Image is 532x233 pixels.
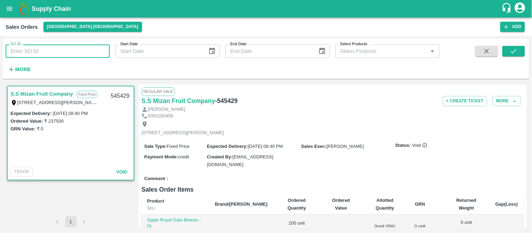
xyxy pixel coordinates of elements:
[107,88,134,104] div: 545429
[116,169,127,174] span: Void
[141,130,224,136] p: [STREET_ADDRESS][PERSON_NAME]
[15,67,31,72] strong: More
[449,226,484,232] div: 0 Kg
[395,142,411,149] label: Status:
[44,118,63,124] label: ₹ 237500
[514,1,526,16] div: account of current user
[376,198,394,211] b: Allotted Quantity
[501,2,514,15] div: customer-support
[288,198,306,211] b: Ordered Quantity
[326,144,364,149] span: [PERSON_NAME]
[144,154,178,159] label: Payment Mode :
[207,144,248,149] label: Expected Delivery :
[6,22,38,32] div: Sales Orders
[443,96,487,106] button: + Create Ticket
[215,96,237,106] h6: - 545429
[148,106,186,113] p: [PERSON_NAME]
[51,216,91,227] nav: pagination navigation
[76,91,97,98] p: Fixed Price
[11,118,43,124] label: Ordered Value:
[207,154,273,167] span: [EMAIL_ADDRESS][DOMAIN_NAME]
[147,198,164,204] b: Product
[6,44,110,58] input: Enter SO ID
[144,176,168,182] label: Comment :
[144,144,167,149] label: Sale Type :
[428,47,437,56] button: Open
[147,217,203,230] p: Apple Royal Gala Beauts - DI
[500,22,525,32] button: Add
[32,5,71,12] b: Supply Chain
[11,89,73,98] a: S.S Mizan Fruit Company
[493,96,521,106] button: More
[11,111,51,116] label: Expected Delivery :
[6,63,33,75] button: More
[456,198,476,211] b: Returned Weight
[11,41,21,47] label: SO ID
[141,96,215,106] a: S.S Mizan Fruit Company
[412,142,427,149] span: Void
[215,201,268,207] b: Brand/[PERSON_NAME]
[43,22,142,32] button: Select DC
[148,113,173,119] p: 9391020456
[248,144,283,149] span: [DATE] 08:40 PM
[316,44,329,58] button: Choose date
[496,201,518,207] b: Gap(Loss)
[147,205,203,211] div: SKU
[115,44,203,58] input: Start Date
[17,100,100,105] label: [STREET_ADDRESS][PERSON_NAME]
[141,185,524,194] h6: Sales Order Items
[141,87,175,96] span: Regular Sale
[178,154,189,159] span: credit
[230,41,247,47] label: End Date
[301,144,326,149] label: Sales Exec :
[332,198,350,211] b: Ordered Value
[53,111,88,116] label: [DATE] 08:40 PM
[206,44,219,58] button: Choose date
[340,41,368,47] label: Select Products
[225,44,313,58] input: End Date
[415,201,425,207] b: GRN
[37,126,43,131] label: ₹ 0
[18,2,32,16] img: logo
[120,41,138,47] label: Start Date
[1,1,18,17] button: open drawer
[65,216,76,227] button: page 1
[11,126,35,131] label: GRN Value:
[32,4,501,14] a: Supply Chain
[207,154,233,159] label: Created By :
[337,47,426,56] input: Select Products
[279,227,315,233] div: 1800 kgs (18kg/unit)
[167,144,189,149] span: Fixed Price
